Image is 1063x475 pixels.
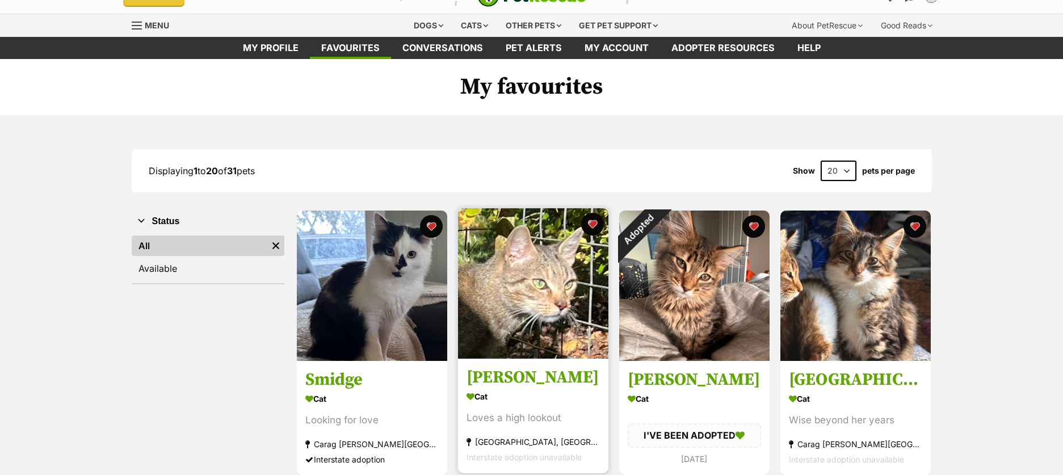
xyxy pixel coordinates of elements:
[873,14,940,37] div: Good Reads
[194,165,198,176] strong: 1
[305,413,439,428] div: Looking for love
[581,213,604,236] button: favourite
[132,236,267,256] a: All
[467,435,600,450] div: [GEOGRAPHIC_DATA], [GEOGRAPHIC_DATA]
[420,215,443,238] button: favourite
[232,37,310,59] a: My profile
[742,215,765,238] button: favourite
[227,165,237,176] strong: 31
[297,211,447,361] img: Smidge
[619,361,770,475] a: [PERSON_NAME] Cat I'VE BEEN ADOPTED [DATE] favourite
[305,437,439,452] div: Carag [PERSON_NAME][GEOGRAPHIC_DATA]
[571,14,666,37] div: Get pet support
[132,14,177,35] a: Menu
[619,352,770,363] a: Adopted
[132,233,284,283] div: Status
[789,437,922,452] div: Carag [PERSON_NAME][GEOGRAPHIC_DATA]
[498,14,569,37] div: Other pets
[132,258,284,279] a: Available
[406,14,451,37] div: Dogs
[786,37,832,59] a: Help
[789,455,904,465] span: Interstate adoption unavailable
[305,369,439,391] h3: Smidge
[789,369,922,391] h3: [GEOGRAPHIC_DATA]
[628,369,761,391] h3: [PERSON_NAME]
[789,413,922,428] div: Wise beyond her years
[494,37,573,59] a: Pet alerts
[391,37,494,59] a: conversations
[132,214,284,229] button: Status
[784,14,871,37] div: About PetRescue
[619,211,770,361] img: Meg Mac
[310,37,391,59] a: Favourites
[458,359,608,474] a: [PERSON_NAME] Cat Loves a high lookout [GEOGRAPHIC_DATA], [GEOGRAPHIC_DATA] Interstate adoption u...
[467,411,600,426] div: Loves a high lookout
[628,424,761,448] div: I'VE BEEN ADOPTED
[467,453,582,463] span: Interstate adoption unavailable
[206,165,218,176] strong: 20
[145,20,169,30] span: Menu
[904,215,926,238] button: favourite
[305,452,439,468] div: Interstate adoption
[149,165,255,176] span: Displaying to of pets
[573,37,660,59] a: My account
[780,211,931,361] img: Siena
[458,208,608,359] img: Teejay Falko
[604,196,671,263] div: Adopted
[789,391,922,407] div: Cat
[862,166,915,175] label: pets per page
[453,14,496,37] div: Cats
[305,391,439,407] div: Cat
[628,451,761,466] div: [DATE]
[793,166,815,175] span: Show
[467,389,600,405] div: Cat
[628,391,761,407] div: Cat
[467,367,600,389] h3: [PERSON_NAME]
[267,236,284,256] a: Remove filter
[660,37,786,59] a: Adopter resources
